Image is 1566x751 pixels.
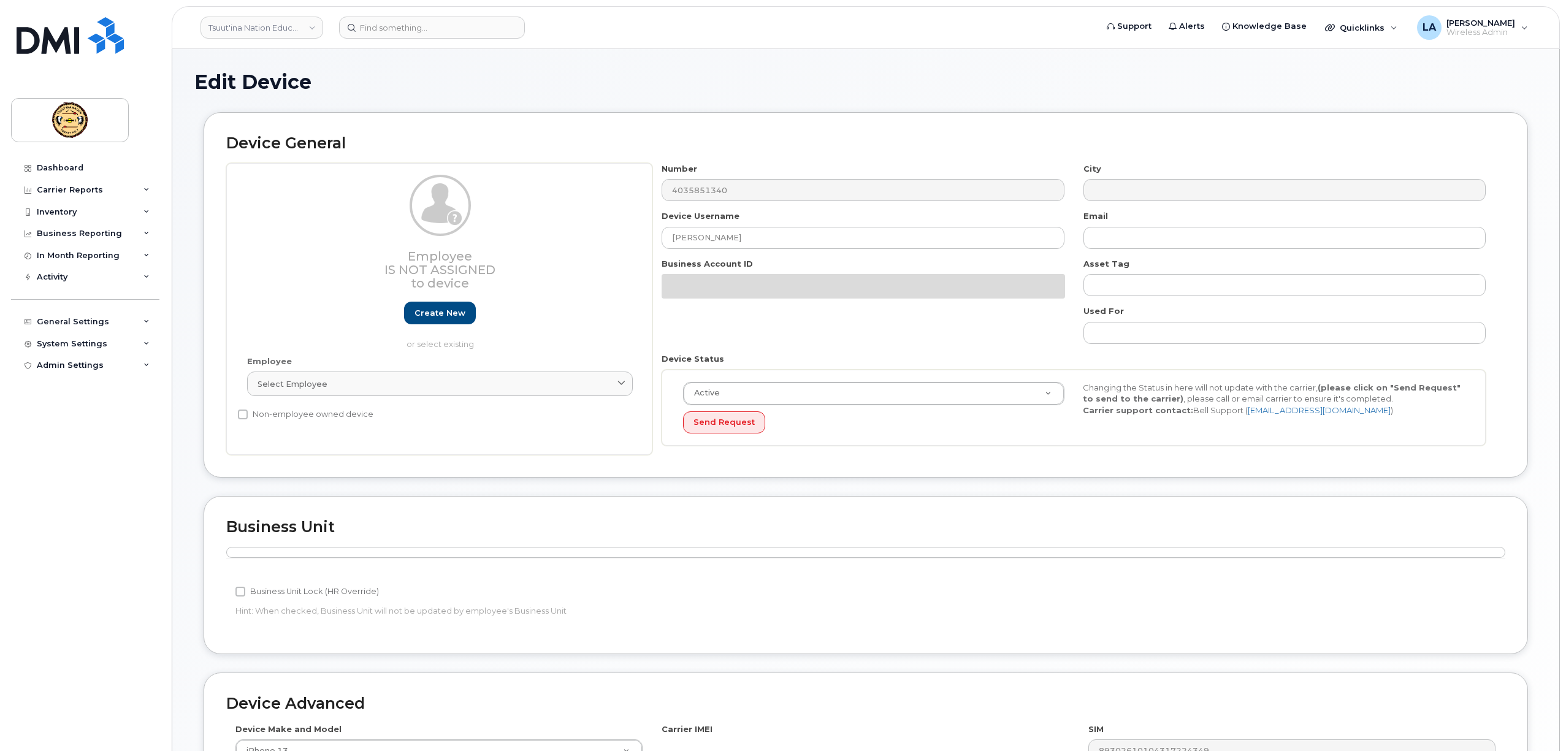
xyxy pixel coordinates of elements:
[684,383,1064,405] a: Active
[226,135,1505,152] h2: Device General
[662,723,712,735] label: Carrier IMEI
[1083,163,1101,175] label: City
[687,387,720,398] span: Active
[247,338,633,350] p: or select existing
[683,411,765,434] button: Send Request
[1083,305,1124,317] label: Used For
[194,71,1537,93] h1: Edit Device
[238,410,248,419] input: Non-employee owned device
[235,723,342,735] label: Device Make and Model
[258,378,327,390] span: Select employee
[404,302,476,324] a: Create new
[247,250,633,290] h3: Employee
[1083,258,1129,270] label: Asset Tag
[1088,723,1104,735] label: SIM
[1074,382,1473,416] div: Changing the Status in here will not update with the carrier, , please call or email carrier to e...
[226,695,1505,712] h2: Device Advanced
[384,262,495,277] span: Is not assigned
[411,276,469,291] span: to device
[235,584,379,599] label: Business Unit Lock (HR Override)
[662,163,697,175] label: Number
[247,356,292,367] label: Employee
[662,258,753,270] label: Business Account ID
[1248,405,1391,415] a: [EMAIL_ADDRESS][DOMAIN_NAME]
[247,372,633,396] a: Select employee
[226,519,1505,536] h2: Business Unit
[662,210,739,222] label: Device Username
[235,587,245,597] input: Business Unit Lock (HR Override)
[235,605,1069,617] p: Hint: When checked, Business Unit will not be updated by employee's Business Unit
[1083,210,1108,222] label: Email
[662,353,724,365] label: Device Status
[1083,405,1193,415] strong: Carrier support contact:
[238,407,373,422] label: Non-employee owned device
